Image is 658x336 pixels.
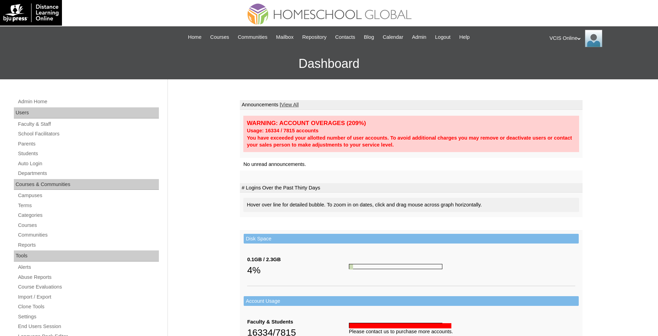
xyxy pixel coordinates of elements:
a: End Users Session [17,322,159,331]
a: Admin Home [17,97,159,106]
a: Clone Tools [17,302,159,311]
a: Calendar [379,33,407,41]
div: You have exceeded your allotted number of user accounts. To avoid additional charges you may remo... [247,134,576,149]
td: Announcements | [240,100,583,110]
span: Help [459,33,470,41]
a: Parents [17,140,159,148]
a: Departments [17,169,159,178]
a: Reports [17,241,159,249]
a: Auto Login [17,159,159,168]
a: Alerts [17,263,159,272]
a: Terms [17,201,159,210]
img: logo-white.png [3,3,58,22]
a: Campuses [17,191,159,200]
a: Contacts [332,33,359,41]
a: Categories [17,211,159,220]
div: Please contact us to purchase more accounts. [349,328,575,335]
div: Courses & Communities [14,179,159,190]
a: Logout [432,33,454,41]
td: No unread announcements. [240,158,583,171]
a: Home [184,33,205,41]
a: Courses [207,33,233,41]
a: Abuse Reports [17,273,159,282]
h3: Dashboard [3,48,655,79]
td: Account Usage [244,296,579,306]
a: Courses [17,221,159,230]
span: Repository [302,33,326,41]
img: VCIS Online Admin [585,30,602,47]
a: Faculty & Staff [17,120,159,129]
a: Import / Export [17,293,159,301]
span: Communities [238,33,268,41]
span: Logout [435,33,451,41]
a: Communities [17,231,159,239]
a: School Facilitators [17,130,159,138]
a: Mailbox [273,33,297,41]
div: WARNING: ACCOUNT OVERAGES (209%) [247,119,576,127]
a: Blog [360,33,377,41]
a: Students [17,149,159,158]
td: Disk Space [244,234,579,244]
div: 0.1GB / 2.3GB [247,256,349,263]
a: Repository [299,33,330,41]
div: Users [14,107,159,118]
a: Communities [234,33,271,41]
span: Contacts [335,33,355,41]
span: Home [188,33,201,41]
div: VCIS Online [550,30,651,47]
span: Calendar [383,33,403,41]
a: Settings [17,312,159,321]
a: Admin [408,33,430,41]
a: Help [456,33,473,41]
div: 4% [247,263,349,277]
span: Mailbox [276,33,294,41]
div: Hover over line for detailed bubble. To zoom in on dates, click and drag mouse across graph horiz... [243,198,579,212]
strong: Usage: 16334 / 7815 accounts [247,128,318,133]
span: Blog [364,33,374,41]
td: # Logins Over the Past Thirty Days [240,183,583,193]
a: View All [281,102,299,107]
a: Course Evaluations [17,283,159,291]
span: Admin [412,33,426,41]
span: Courses [210,33,229,41]
div: Faculty & Students [247,318,349,326]
div: Tools [14,250,159,262]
